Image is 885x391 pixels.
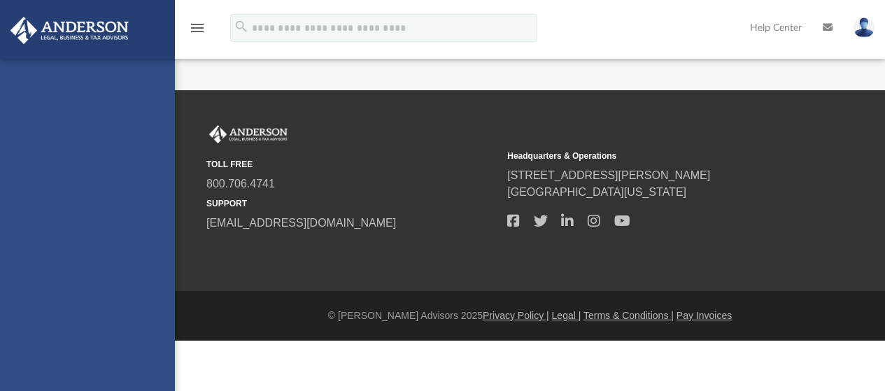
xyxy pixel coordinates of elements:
a: [EMAIL_ADDRESS][DOMAIN_NAME] [206,217,396,229]
div: © [PERSON_NAME] Advisors 2025 [175,308,885,323]
small: Headquarters & Operations [507,150,798,162]
i: search [234,19,249,34]
a: [STREET_ADDRESS][PERSON_NAME] [507,169,710,181]
a: Pay Invoices [677,310,732,321]
a: menu [189,27,206,36]
a: 800.706.4741 [206,178,275,190]
a: Legal | [552,310,581,321]
a: Privacy Policy | [483,310,549,321]
small: TOLL FREE [206,158,497,171]
img: Anderson Advisors Platinum Portal [206,125,290,143]
a: Terms & Conditions | [583,310,674,321]
a: [GEOGRAPHIC_DATA][US_STATE] [507,186,686,198]
small: SUPPORT [206,197,497,210]
i: menu [189,20,206,36]
img: Anderson Advisors Platinum Portal [6,17,133,44]
img: User Pic [854,17,875,38]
